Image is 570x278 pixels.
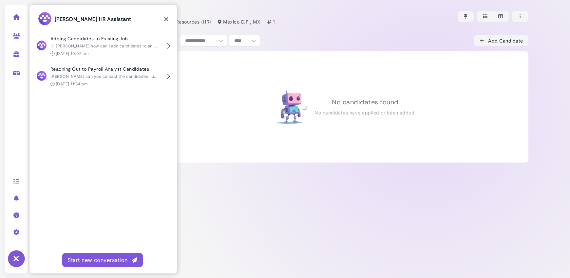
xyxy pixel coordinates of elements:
button: Add Candidate [474,35,528,46]
time: [DATE] 11:34 am [56,81,88,86]
div: Start new conversation [67,256,138,264]
button: Start new conversation [62,253,143,267]
div: Human Resources (HR) [151,18,211,25]
h4: Adding Candidates to Existing Job [50,36,159,42]
h4: Reaching Out to Payroll Analyst Candidates [50,66,159,72]
h3: [PERSON_NAME] HR Assistant [38,11,131,27]
div: 1 [267,18,275,25]
div: México D.F., MX [218,18,261,25]
span: Hi [PERSON_NAME] how can I add candidates to an existing job that I sourced? is there a way to pa... [50,43,275,48]
h2: No candidates found [332,98,398,106]
span: [PERSON_NAME] can you contact the candidates I uploaded to the payroll analyst position and see i... [50,74,391,79]
time: [DATE] 10:07 am [56,51,89,56]
img: Robot in business suit [275,90,308,124]
div: Add Candidate [479,37,523,44]
p: No candidates have applied or been added. [314,109,416,116]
